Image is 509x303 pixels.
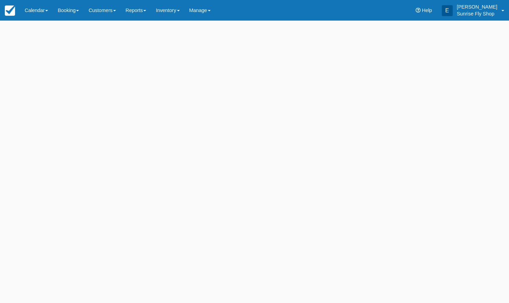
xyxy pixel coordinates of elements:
i: Help [416,8,421,13]
p: Sunrise Fly Shop [457,10,497,17]
p: [PERSON_NAME] [457,3,497,10]
span: Help [422,8,432,13]
img: checkfront-main-nav-mini-logo.png [5,5,15,16]
div: E [442,5,453,16]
